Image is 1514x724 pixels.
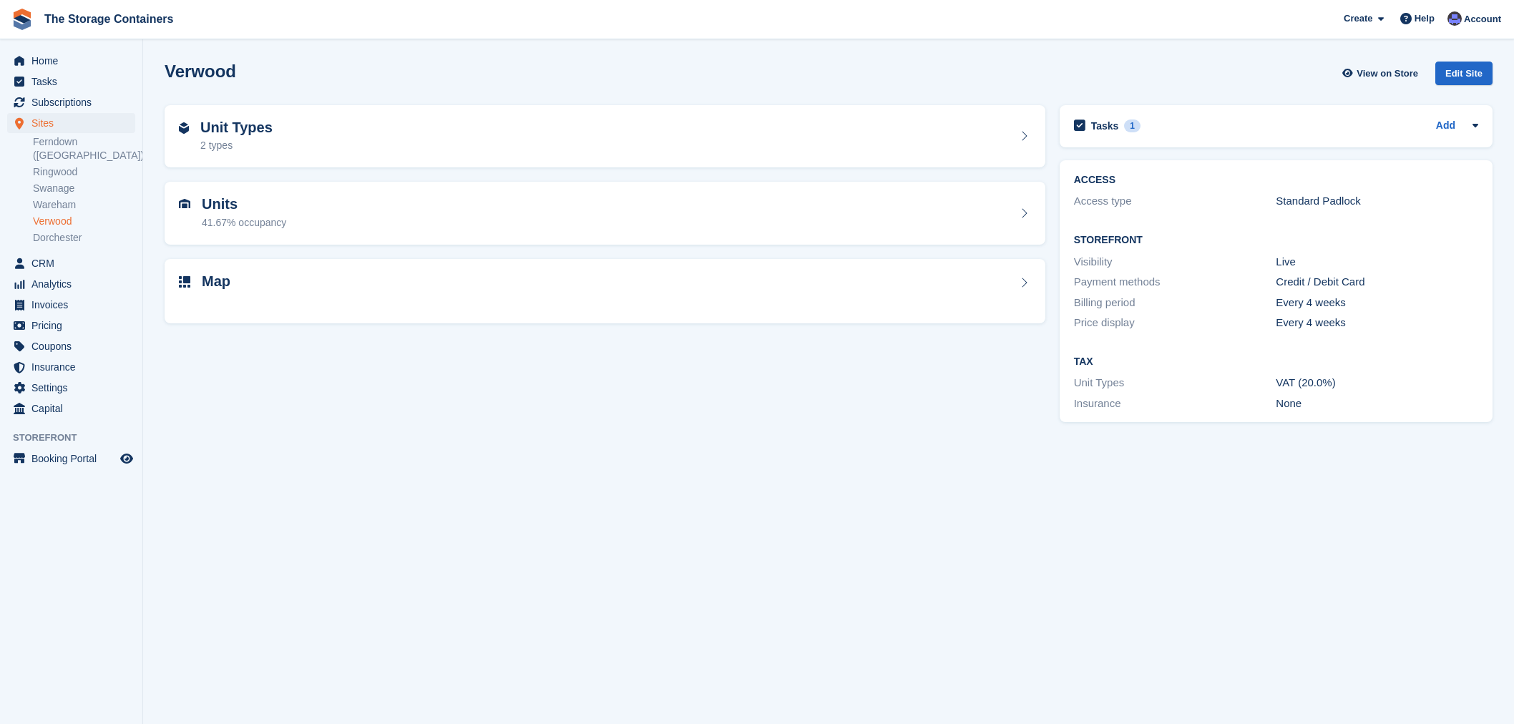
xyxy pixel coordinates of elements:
[1357,67,1418,81] span: View on Store
[31,449,117,469] span: Booking Portal
[33,198,135,212] a: Wareham
[1074,315,1276,331] div: Price display
[7,295,135,315] a: menu
[31,295,117,315] span: Invoices
[1074,375,1276,391] div: Unit Types
[1276,254,1478,270] div: Live
[118,450,135,467] a: Preview store
[165,259,1045,324] a: Map
[1276,295,1478,311] div: Every 4 weeks
[165,105,1045,168] a: Unit Types 2 types
[1340,62,1424,85] a: View on Store
[202,215,286,230] div: 41.67% occupancy
[1074,193,1276,210] div: Access type
[13,431,142,445] span: Storefront
[31,92,117,112] span: Subscriptions
[31,51,117,71] span: Home
[1074,235,1478,246] h2: Storefront
[1436,118,1455,134] a: Add
[33,135,135,162] a: Ferndown ([GEOGRAPHIC_DATA])
[1435,62,1493,91] a: Edit Site
[11,9,33,30] img: stora-icon-8386f47178a22dfd0bd8f6a31ec36ba5ce8667c1dd55bd0f319d3a0aa187defe.svg
[1276,375,1478,391] div: VAT (20.0%)
[7,357,135,377] a: menu
[1074,175,1478,186] h2: ACCESS
[31,113,117,133] span: Sites
[1074,295,1276,311] div: Billing period
[7,274,135,294] a: menu
[31,398,117,419] span: Capital
[7,113,135,133] a: menu
[1124,119,1141,132] div: 1
[1074,396,1276,412] div: Insurance
[165,182,1045,245] a: Units 41.67% occupancy
[179,276,190,288] img: map-icn-33ee37083ee616e46c38cad1a60f524a97daa1e2b2c8c0bc3eb3415660979fc1.svg
[1435,62,1493,85] div: Edit Site
[39,7,179,31] a: The Storage Containers
[33,165,135,179] a: Ringwood
[1447,11,1462,26] img: Dan Excell
[7,315,135,336] a: menu
[1415,11,1435,26] span: Help
[7,449,135,469] a: menu
[1344,11,1372,26] span: Create
[7,92,135,112] a: menu
[200,138,273,153] div: 2 types
[1074,274,1276,290] div: Payment methods
[1091,119,1119,132] h2: Tasks
[179,122,189,134] img: unit-type-icn-2b2737a686de81e16bb02015468b77c625bbabd49415b5ef34ead5e3b44a266d.svg
[200,119,273,136] h2: Unit Types
[31,274,117,294] span: Analytics
[31,315,117,336] span: Pricing
[31,357,117,377] span: Insurance
[1276,315,1478,331] div: Every 4 weeks
[1464,12,1501,26] span: Account
[33,215,135,228] a: Verwood
[31,378,117,398] span: Settings
[33,231,135,245] a: Dorchester
[31,72,117,92] span: Tasks
[1074,356,1478,368] h2: Tax
[7,398,135,419] a: menu
[7,336,135,356] a: menu
[165,62,236,81] h2: Verwood
[7,378,135,398] a: menu
[1074,254,1276,270] div: Visibility
[7,253,135,273] a: menu
[202,196,286,212] h2: Units
[31,336,117,356] span: Coupons
[7,72,135,92] a: menu
[202,273,230,290] h2: Map
[31,253,117,273] span: CRM
[179,199,190,209] img: unit-icn-7be61d7bf1b0ce9d3e12c5938cc71ed9869f7b940bace4675aadf7bd6d80202e.svg
[1276,396,1478,412] div: None
[7,51,135,71] a: menu
[1276,193,1478,210] div: Standard Padlock
[33,182,135,195] a: Swanage
[1276,274,1478,290] div: Credit / Debit Card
